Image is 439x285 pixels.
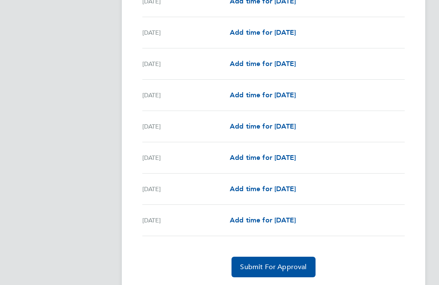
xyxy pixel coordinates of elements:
div: [DATE] [142,90,230,100]
a: Add time for [DATE] [230,153,296,163]
span: Add time for [DATE] [230,28,296,36]
div: [DATE] [142,215,230,225]
span: Submit For Approval [240,263,307,271]
span: Add time for [DATE] [230,60,296,68]
span: Add time for [DATE] [230,91,296,99]
a: Add time for [DATE] [230,215,296,225]
div: [DATE] [142,184,230,194]
div: [DATE] [142,59,230,69]
span: Add time for [DATE] [230,185,296,193]
a: Add time for [DATE] [230,121,296,132]
div: [DATE] [142,27,230,38]
div: [DATE] [142,121,230,132]
span: Add time for [DATE] [230,216,296,224]
span: Add time for [DATE] [230,153,296,162]
a: Add time for [DATE] [230,27,296,38]
a: Add time for [DATE] [230,184,296,194]
a: Add time for [DATE] [230,90,296,100]
a: Add time for [DATE] [230,59,296,69]
button: Submit For Approval [232,257,315,277]
div: [DATE] [142,153,230,163]
span: Add time for [DATE] [230,122,296,130]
